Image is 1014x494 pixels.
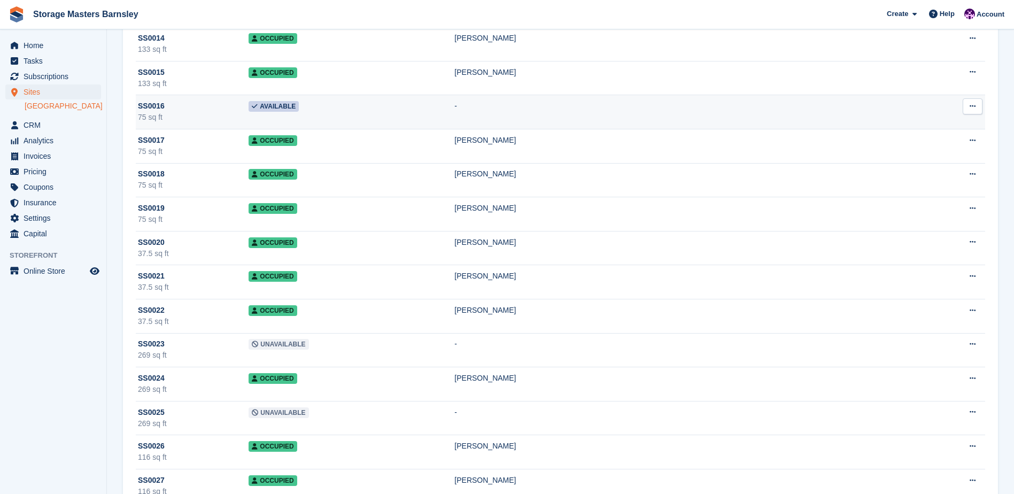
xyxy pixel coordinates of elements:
a: menu [5,118,101,133]
div: [PERSON_NAME] [454,33,908,44]
div: 269 sq ft [138,384,249,395]
span: SS0023 [138,338,165,350]
a: menu [5,211,101,226]
div: [PERSON_NAME] [454,305,908,316]
div: [PERSON_NAME] [454,373,908,384]
a: menu [5,69,101,84]
span: CRM [24,118,88,133]
span: Occupied [249,237,297,248]
span: Home [24,38,88,53]
span: Occupied [249,271,297,282]
span: Occupied [249,33,297,44]
a: menu [5,164,101,179]
span: Help [940,9,955,19]
a: menu [5,226,101,241]
span: SS0019 [138,203,165,214]
span: Coupons [24,180,88,195]
a: Storage Masters Barnsley [29,5,143,23]
span: Online Store [24,264,88,279]
span: Account [977,9,1004,20]
div: 116 sq ft [138,452,249,463]
a: menu [5,53,101,68]
span: Unavailable [249,339,308,350]
span: Available [249,101,299,112]
span: SS0025 [138,407,165,418]
span: Occupied [249,305,297,316]
span: Occupied [249,203,297,214]
div: 37.5 sq ft [138,282,249,293]
div: 133 sq ft [138,44,249,55]
a: menu [5,133,101,148]
a: menu [5,38,101,53]
img: stora-icon-8386f47178a22dfd0bd8f6a31ec36ba5ce8667c1dd55bd0f319d3a0aa187defe.svg [9,6,25,22]
div: 75 sq ft [138,214,249,225]
span: Occupied [249,135,297,146]
div: [PERSON_NAME] [454,168,908,180]
span: Settings [24,211,88,226]
div: 75 sq ft [138,180,249,191]
div: 75 sq ft [138,112,249,123]
span: Unavailable [249,407,308,418]
td: - [454,95,908,129]
div: [PERSON_NAME] [454,237,908,248]
span: Pricing [24,164,88,179]
span: Storefront [10,250,106,261]
div: [PERSON_NAME] [454,441,908,452]
span: Occupied [249,441,297,452]
span: SS0022 [138,305,165,316]
div: [PERSON_NAME] [454,271,908,282]
td: - [454,333,908,367]
a: menu [5,149,101,164]
a: Preview store [88,265,101,277]
span: SS0014 [138,33,165,44]
div: 269 sq ft [138,418,249,429]
span: SS0027 [138,475,165,486]
span: Subscriptions [24,69,88,84]
div: 37.5 sq ft [138,316,249,327]
a: [GEOGRAPHIC_DATA] [25,101,101,111]
span: Occupied [249,67,297,78]
span: SS0018 [138,168,165,180]
span: SS0026 [138,441,165,452]
span: SS0017 [138,135,165,146]
span: SS0021 [138,271,165,282]
a: menu [5,84,101,99]
span: Invoices [24,149,88,164]
span: Create [887,9,908,19]
span: SS0024 [138,373,165,384]
td: - [454,401,908,435]
span: Capital [24,226,88,241]
div: [PERSON_NAME] [454,475,908,486]
span: SS0016 [138,101,165,112]
span: Insurance [24,195,88,210]
div: [PERSON_NAME] [454,67,908,78]
div: [PERSON_NAME] [454,135,908,146]
div: 75 sq ft [138,146,249,157]
span: Occupied [249,373,297,384]
a: menu [5,195,101,210]
span: Sites [24,84,88,99]
div: 37.5 sq ft [138,248,249,259]
span: Occupied [249,475,297,486]
span: Tasks [24,53,88,68]
span: Analytics [24,133,88,148]
a: menu [5,264,101,279]
a: menu [5,180,101,195]
span: SS0020 [138,237,165,248]
div: 269 sq ft [138,350,249,361]
span: SS0015 [138,67,165,78]
div: 133 sq ft [138,78,249,89]
span: Occupied [249,169,297,180]
img: Louise Masters [964,9,975,19]
div: [PERSON_NAME] [454,203,908,214]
